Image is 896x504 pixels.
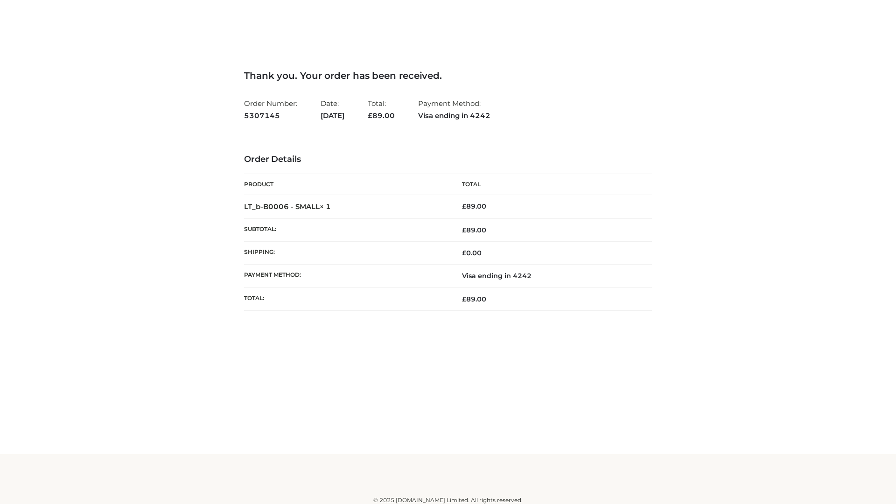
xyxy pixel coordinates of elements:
th: Shipping: [244,242,448,265]
strong: LT_b-B0006 - SMALL [244,202,331,211]
span: £ [368,111,372,120]
th: Payment method: [244,265,448,287]
th: Total: [244,287,448,310]
span: £ [462,249,466,257]
li: Order Number: [244,95,297,124]
td: Visa ending in 4242 [448,265,652,287]
h3: Thank you. Your order has been received. [244,70,652,81]
strong: Visa ending in 4242 [418,110,490,122]
li: Date: [321,95,344,124]
h3: Order Details [244,154,652,165]
li: Total: [368,95,395,124]
strong: [DATE] [321,110,344,122]
span: £ [462,202,466,210]
span: £ [462,295,466,303]
span: £ [462,226,466,234]
th: Total [448,174,652,195]
span: 89.00 [368,111,395,120]
bdi: 89.00 [462,202,486,210]
bdi: 0.00 [462,249,482,257]
span: 89.00 [462,226,486,234]
th: Product [244,174,448,195]
strong: 5307145 [244,110,297,122]
li: Payment Method: [418,95,490,124]
strong: × 1 [320,202,331,211]
span: 89.00 [462,295,486,303]
th: Subtotal: [244,218,448,241]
